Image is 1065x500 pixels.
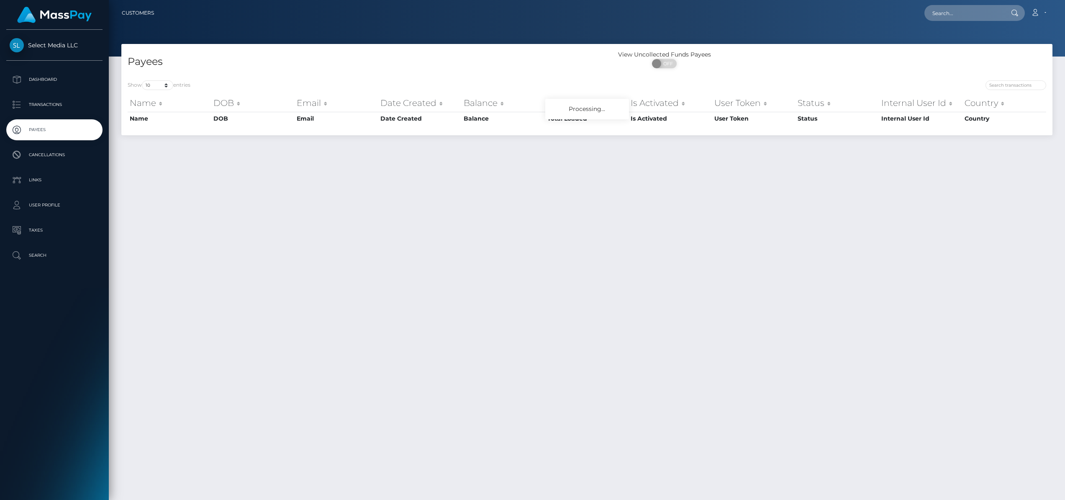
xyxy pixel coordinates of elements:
[142,80,173,90] select: Showentries
[10,224,99,237] p: Taxes
[985,80,1046,90] input: Search transactions
[6,170,103,191] a: Links
[17,7,92,23] img: MassPay Logo
[211,112,295,125] th: DOB
[879,112,963,125] th: Internal User Id
[10,98,99,111] p: Transactions
[924,5,1003,21] input: Search...
[295,112,378,125] th: Email
[6,119,103,140] a: Payees
[10,124,99,136] p: Payees
[10,174,99,186] p: Links
[378,112,462,125] th: Date Created
[6,195,103,216] a: User Profile
[378,95,462,111] th: Date Created
[712,112,796,125] th: User Token
[10,149,99,161] p: Cancellations
[629,112,712,125] th: Is Activated
[629,95,712,111] th: Is Activated
[295,95,378,111] th: Email
[712,95,796,111] th: User Token
[587,50,742,59] div: View Uncollected Funds Payees
[657,59,677,68] span: OFF
[128,95,211,111] th: Name
[545,99,629,119] div: Processing...
[962,95,1046,111] th: Country
[6,94,103,115] a: Transactions
[6,41,103,49] span: Select Media LLC
[796,95,879,111] th: Status
[122,4,154,22] a: Customers
[128,112,211,125] th: Name
[462,95,545,111] th: Balance
[128,54,581,69] h4: Payees
[10,199,99,211] p: User Profile
[10,249,99,262] p: Search
[128,80,190,90] label: Show entries
[6,144,103,165] a: Cancellations
[6,69,103,90] a: Dashboard
[6,245,103,266] a: Search
[545,95,629,111] th: Total Loaded
[796,112,879,125] th: Status
[211,95,295,111] th: DOB
[879,95,963,111] th: Internal User Id
[6,220,103,241] a: Taxes
[10,73,99,86] p: Dashboard
[462,112,545,125] th: Balance
[10,38,24,52] img: Select Media LLC
[962,112,1046,125] th: Country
